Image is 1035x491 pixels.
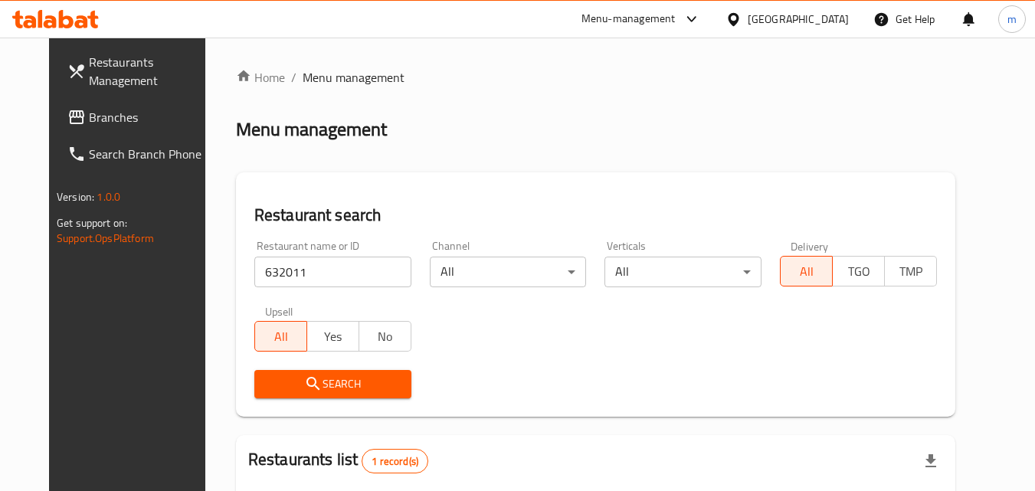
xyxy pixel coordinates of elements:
span: Restaurants Management [89,53,210,90]
a: Support.OpsPlatform [57,228,154,248]
span: No [365,326,405,348]
label: Upsell [265,306,293,316]
a: Branches [55,99,222,136]
h2: Restaurant search [254,204,937,227]
button: All [780,256,833,286]
h2: Restaurants list [248,448,428,473]
h2: Menu management [236,117,387,142]
span: Yes [313,326,353,348]
div: Total records count [362,449,428,473]
span: Search Branch Phone [89,145,210,163]
span: m [1007,11,1017,28]
button: Search [254,370,411,398]
span: Search [267,375,399,394]
div: All [604,257,762,287]
li: / [291,68,296,87]
span: All [261,326,301,348]
span: 1 record(s) [362,454,427,469]
a: Restaurants Management [55,44,222,99]
div: Menu-management [581,10,676,28]
div: Export file [912,443,949,480]
span: TMP [891,260,931,283]
div: All [430,257,587,287]
label: Delivery [791,241,829,251]
button: TMP [884,256,937,286]
span: All [787,260,827,283]
span: Branches [89,108,210,126]
div: [GEOGRAPHIC_DATA] [748,11,849,28]
span: 1.0.0 [97,187,120,207]
button: Yes [306,321,359,352]
a: Search Branch Phone [55,136,222,172]
input: Search for restaurant name or ID.. [254,257,411,287]
span: TGO [839,260,879,283]
span: Get support on: [57,213,127,233]
button: No [359,321,411,352]
a: Home [236,68,285,87]
nav: breadcrumb [236,68,955,87]
span: Version: [57,187,94,207]
button: TGO [832,256,885,286]
button: All [254,321,307,352]
span: Menu management [303,68,405,87]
